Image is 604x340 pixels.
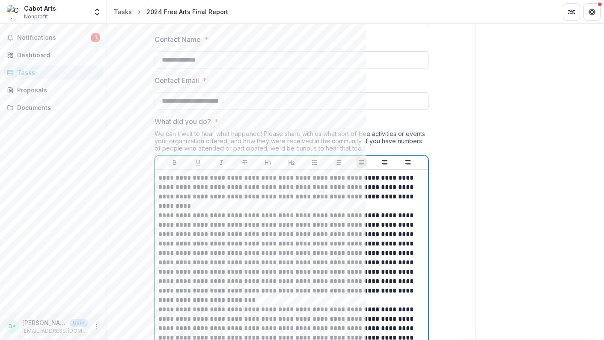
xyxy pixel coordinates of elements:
button: Align Left [356,157,366,168]
button: Heading 1 [263,157,273,168]
p: [PERSON_NAME] <[EMAIL_ADDRESS][DOMAIN_NAME]> [22,318,67,327]
button: Ordered List [333,157,343,168]
button: More [91,322,101,332]
button: Bullet List [309,157,320,168]
div: 2024 Free Arts Final Report [146,7,228,16]
button: Bold [170,157,180,168]
button: Notifications1 [3,31,103,44]
button: Strike [240,157,250,168]
p: [EMAIL_ADDRESS][DOMAIN_NAME] [22,327,88,335]
img: Cabot Arts [7,5,21,19]
button: Align Center [380,157,390,168]
span: Notifications [17,34,91,41]
a: Dashboard [3,48,103,62]
div: Proposals [17,86,96,95]
nav: breadcrumb [110,6,232,18]
span: Nonprofit [24,13,48,21]
p: What did you do? [155,116,211,127]
a: Tasks [3,65,103,80]
button: Align Right [403,157,413,168]
p: Contact Email [155,75,199,86]
a: Proposals [3,83,103,97]
div: Tasks [17,68,96,77]
p: Contact Name [155,34,201,44]
div: Dashboard [17,50,96,59]
div: Cabot Arts [24,4,56,13]
div: Dana Robinson <director@cabotarts.org> [9,324,16,329]
div: We can't wait to hear what happened! Please share with us what sort of free activities or events ... [155,130,428,155]
button: Underline [193,157,203,168]
a: Tasks [110,6,135,18]
div: Tasks [114,7,132,16]
div: Documents [17,103,96,112]
button: Partners [563,3,580,21]
p: User [70,319,88,327]
button: Get Help [583,3,601,21]
a: Documents [3,101,103,115]
button: Open entity switcher [91,3,103,21]
button: Italicize [216,157,226,168]
button: Heading 2 [286,157,297,168]
span: 1 [91,33,100,42]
